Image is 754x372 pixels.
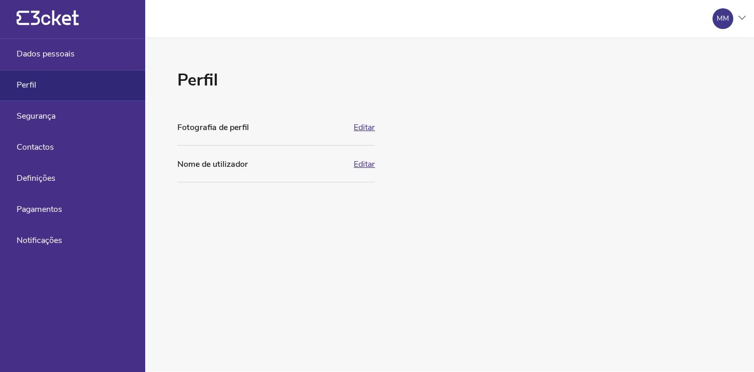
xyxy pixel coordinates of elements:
[17,205,62,214] span: Pagamentos
[17,142,54,152] span: Contactos
[17,11,29,25] g: {' '}
[17,236,62,245] span: Notificações
[17,80,36,90] span: Perfil
[17,174,55,183] span: Definições
[17,111,55,121] span: Segurança
[177,121,347,134] div: Fotografia de perfil
[17,21,79,28] a: {' '}
[177,69,375,92] h1: Perfil
[17,49,75,59] span: Dados pessoais
[354,160,375,169] button: Editar
[177,158,347,170] div: Nome de utilizador
[354,123,375,132] button: Editar
[717,15,729,23] div: MM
